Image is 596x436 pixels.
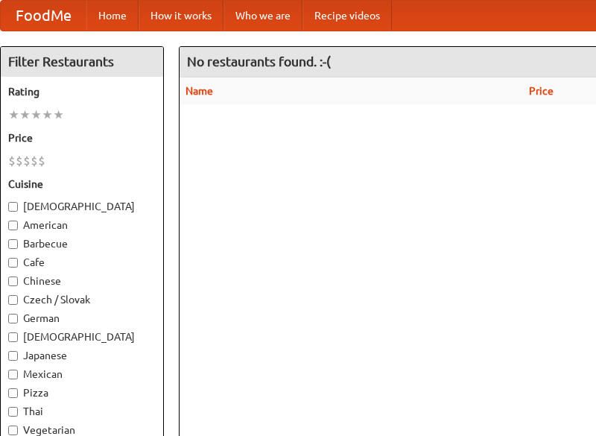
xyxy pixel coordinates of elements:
label: American [8,218,156,233]
input: Chinese [8,277,18,286]
input: Barbecue [8,239,18,249]
label: [DEMOGRAPHIC_DATA] [8,329,156,344]
label: Chinese [8,274,156,288]
input: Vegetarian [8,426,18,435]
li: $ [23,153,31,169]
a: How it works [139,1,223,31]
label: Pizza [8,385,156,400]
label: Japanese [8,348,156,363]
li: ★ [42,107,53,123]
h5: Price [8,130,156,145]
li: ★ [19,107,31,123]
li: $ [31,153,38,169]
li: ★ [8,107,19,123]
input: [DEMOGRAPHIC_DATA] [8,332,18,342]
input: Czech / Slovak [8,295,18,305]
label: German [8,311,156,326]
h4: Filter Restaurants [1,47,163,77]
ng-pluralize: No restaurants found. :-( [187,54,331,69]
a: Who we are [223,1,302,31]
label: Thai [8,404,156,419]
input: Cafe [8,258,18,268]
a: FoodMe [1,1,86,31]
label: Czech / Slovak [8,292,156,307]
input: [DEMOGRAPHIC_DATA] [8,202,18,212]
li: ★ [31,107,42,123]
input: Japanese [8,351,18,361]
li: $ [38,153,45,169]
label: Barbecue [8,236,156,251]
label: [DEMOGRAPHIC_DATA] [8,199,156,214]
h5: Cuisine [8,177,156,192]
input: American [8,221,18,230]
a: Recipe videos [302,1,392,31]
input: Pizza [8,388,18,398]
label: Cafe [8,255,156,270]
li: ★ [53,107,64,123]
a: Home [86,1,139,31]
li: $ [8,153,16,169]
label: Mexican [8,367,156,382]
a: Price [529,85,554,97]
input: Mexican [8,370,18,379]
input: German [8,314,18,323]
a: Name [186,85,213,97]
h5: Rating [8,84,156,99]
input: Thai [8,407,18,417]
li: $ [16,153,23,169]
